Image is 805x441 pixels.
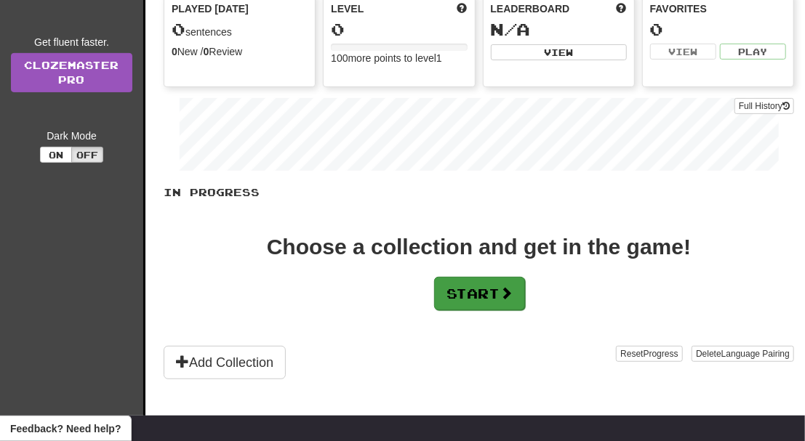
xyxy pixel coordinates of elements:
[617,1,627,16] span: This week in points, UTC
[172,19,185,39] span: 0
[491,19,531,39] span: N/A
[434,277,525,310] button: Start
[457,1,468,16] span: Score more points to level up
[650,1,786,16] div: Favorites
[734,98,794,114] button: Full History
[616,346,682,362] button: ResetProgress
[172,1,249,16] span: Played [DATE]
[331,1,364,16] span: Level
[172,20,308,39] div: sentences
[491,44,627,60] button: View
[331,20,467,39] div: 0
[720,44,786,60] button: Play
[11,35,132,49] div: Get fluent faster.
[650,44,716,60] button: View
[644,349,678,359] span: Progress
[172,46,177,57] strong: 0
[71,147,103,163] button: Off
[267,236,691,258] div: Choose a collection and get in the game!
[164,346,286,379] button: Add Collection
[40,147,72,163] button: On
[331,51,467,65] div: 100 more points to level 1
[11,53,132,92] a: ClozemasterPro
[11,129,132,143] div: Dark Mode
[692,346,794,362] button: DeleteLanguage Pairing
[650,20,786,39] div: 0
[172,44,308,59] div: New / Review
[164,185,794,200] p: In Progress
[204,46,209,57] strong: 0
[491,1,570,16] span: Leaderboard
[10,421,121,436] span: Open feedback widget
[721,349,790,359] span: Language Pairing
